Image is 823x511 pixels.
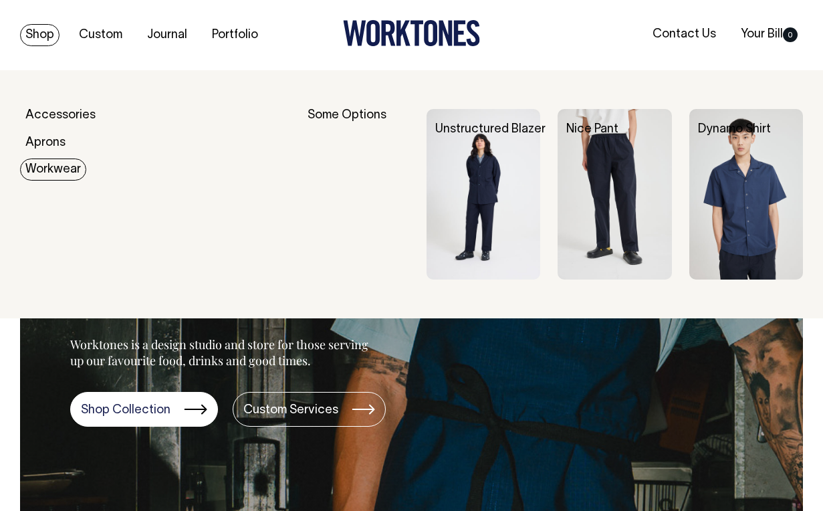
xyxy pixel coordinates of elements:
a: Portfolio [207,24,263,46]
a: Shop [20,24,60,46]
a: Shop Collection [70,392,218,427]
a: Custom [74,24,128,46]
img: Dynamo Shirt [689,109,803,280]
a: Custom Services [233,392,386,427]
a: Nice Pant [566,124,618,135]
span: 0 [783,27,798,42]
a: Journal [142,24,193,46]
div: Some Options [308,109,409,280]
img: Unstructured Blazer [427,109,540,280]
a: Accessories [20,104,101,126]
a: Aprons [20,132,71,154]
a: Workwear [20,159,86,181]
a: Dynamo Shirt [698,124,771,135]
img: Nice Pant [558,109,671,280]
a: Your Bill0 [735,23,803,45]
a: Contact Us [647,23,721,45]
a: Unstructured Blazer [435,124,546,135]
p: Worktones is a design studio and store for those serving up our favourite food, drinks and good t... [70,336,374,369]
